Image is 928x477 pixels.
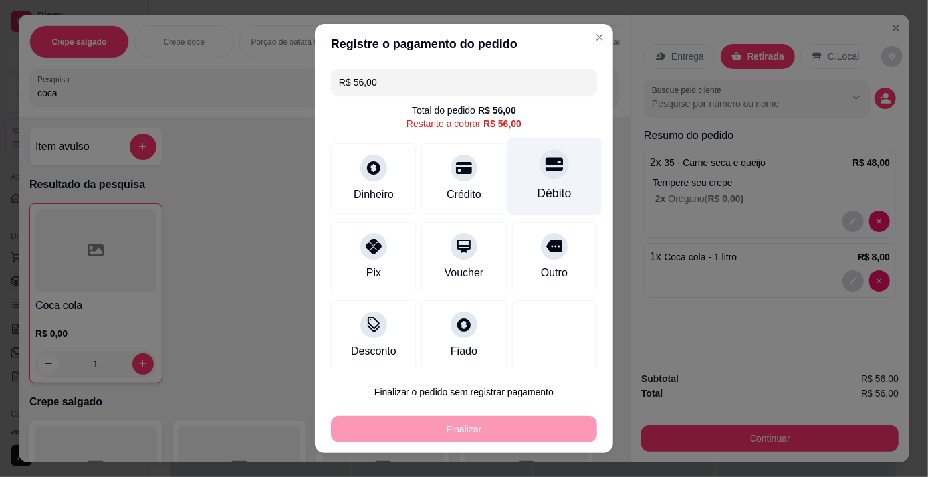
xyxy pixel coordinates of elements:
div: Voucher [445,265,484,281]
div: Débito [538,185,572,202]
div: Desconto [351,343,396,359]
div: R$ 56,00 [478,104,516,117]
div: Outro [541,265,568,281]
button: Close [589,27,610,48]
div: Crédito [447,187,481,203]
input: Ex.: hambúrguer de cordeiro [339,69,589,96]
button: Finalizar o pedido sem registrar pagamento [331,379,597,405]
div: Restante a cobrar [407,117,521,130]
div: Fiado [451,343,477,359]
div: Pix [366,265,381,281]
div: R$ 56,00 [483,117,521,130]
div: Total do pedido [412,104,516,117]
div: Dinheiro [354,187,394,203]
header: Registre o pagamento do pedido [315,24,613,64]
